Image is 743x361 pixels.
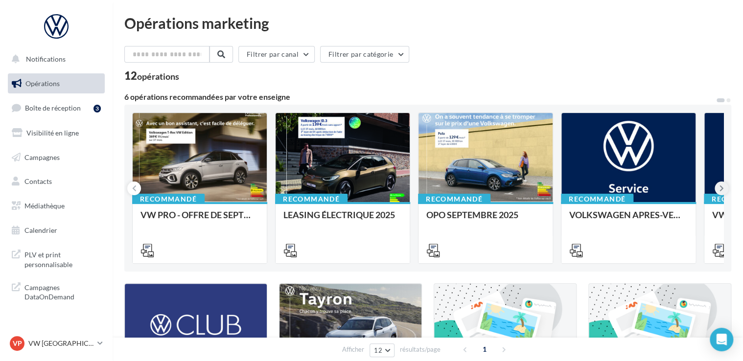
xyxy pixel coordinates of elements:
span: résultats/page [400,345,441,354]
a: Boîte de réception3 [6,97,107,118]
div: Open Intercom Messenger [710,328,733,351]
span: Visibilité en ligne [26,129,79,137]
a: Médiathèque [6,196,107,216]
div: Recommandé [275,194,348,204]
span: Campagnes [24,153,60,161]
div: Recommandé [418,194,490,204]
span: Afficher [342,345,364,354]
a: Calendrier [6,220,107,241]
button: Filtrer par canal [238,46,315,63]
div: VW PRO - OFFRE DE SEPTEMBRE 25 [140,210,259,229]
div: 12 [124,70,179,81]
div: OPO SEPTEMBRE 2025 [426,210,545,229]
span: 1 [477,341,492,357]
a: Visibilité en ligne [6,123,107,143]
div: 3 [93,105,101,113]
div: Recommandé [132,194,205,204]
span: VP [13,338,22,348]
span: Campagnes DataOnDemand [24,281,101,302]
div: Opérations marketing [124,16,731,30]
div: opérations [137,72,179,81]
span: 12 [374,346,382,354]
span: Calendrier [24,226,57,234]
a: VP VW [GEOGRAPHIC_DATA] 13 [8,334,105,353]
div: VOLKSWAGEN APRES-VENTE [569,210,688,229]
a: PLV et print personnalisable [6,244,107,273]
span: Notifications [26,55,66,63]
div: Recommandé [561,194,633,204]
a: Campagnes [6,147,107,168]
span: Médiathèque [24,202,65,210]
span: Contacts [24,177,52,185]
div: LEASING ÉLECTRIQUE 2025 [283,210,402,229]
button: Filtrer par catégorie [320,46,409,63]
button: Notifications [6,49,103,69]
span: PLV et print personnalisable [24,248,101,269]
span: Opérations [25,79,60,88]
a: Contacts [6,171,107,192]
p: VW [GEOGRAPHIC_DATA] 13 [28,338,93,348]
a: Opérations [6,73,107,94]
span: Boîte de réception [25,104,81,112]
button: 12 [370,343,395,357]
a: Campagnes DataOnDemand [6,277,107,306]
div: 6 opérations recommandées par votre enseigne [124,93,716,101]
